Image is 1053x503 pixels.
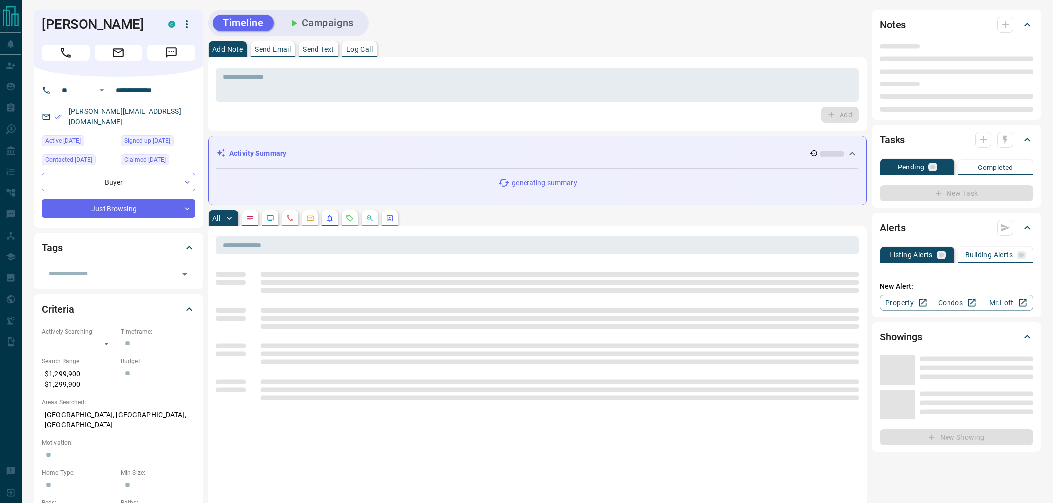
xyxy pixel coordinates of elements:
div: Criteria [42,297,195,321]
svg: Calls [286,214,294,222]
p: Add Note [212,46,243,53]
span: Signed up [DATE] [124,136,170,146]
svg: Opportunities [366,214,374,222]
div: Activity Summary [216,144,858,163]
a: Mr.Loft [982,295,1033,311]
a: Condos [931,295,982,311]
svg: Listing Alerts [326,214,334,222]
svg: Lead Browsing Activity [266,214,274,222]
div: Fri Oct 10 2025 [42,154,116,168]
p: Search Range: [42,357,116,366]
h2: Tasks [880,132,905,148]
span: Claimed [DATE] [124,155,166,165]
a: Property [880,295,931,311]
h2: Showings [880,329,922,345]
svg: Emails [306,214,314,222]
p: New Alert: [880,281,1033,292]
p: Motivation: [42,438,195,447]
div: Buyer [42,173,195,191]
p: $1,299,900 - $1,299,900 [42,366,116,393]
h2: Alerts [880,220,906,236]
p: generating summary [512,178,577,188]
span: Message [147,45,195,61]
button: Campaigns [278,15,364,31]
span: Active [DATE] [45,136,81,146]
span: Email [95,45,142,61]
p: Timeframe: [121,327,195,336]
div: Tasks [880,128,1033,152]
div: Showings [880,325,1033,349]
p: [GEOGRAPHIC_DATA], [GEOGRAPHIC_DATA], [GEOGRAPHIC_DATA] [42,407,195,433]
p: Completed [978,164,1013,171]
p: Log Call [346,46,373,53]
span: Contacted [DATE] [45,155,92,165]
div: Tags [42,236,195,259]
p: Min Size: [121,468,195,477]
p: Building Alerts [965,251,1013,258]
p: Home Type: [42,468,116,477]
svg: Agent Actions [386,214,394,222]
button: Open [96,84,107,96]
h1: [PERSON_NAME] [42,16,153,32]
div: Fri Oct 10 2025 [121,154,195,168]
p: Actively Searching: [42,327,116,336]
p: All [212,215,220,222]
p: Listing Alerts [889,251,933,258]
button: Timeline [213,15,274,31]
svg: Email Verified [55,113,62,120]
p: Send Text [303,46,334,53]
button: Open [178,267,192,281]
div: Thu Oct 09 2025 [121,135,195,149]
p: Send Email [255,46,291,53]
p: Activity Summary [229,148,286,159]
div: Sat Oct 11 2025 [42,135,116,149]
div: condos.ca [168,21,175,28]
h2: Criteria [42,301,74,317]
span: Call [42,45,90,61]
a: [PERSON_NAME][EMAIL_ADDRESS][DOMAIN_NAME] [69,107,181,126]
h2: Tags [42,240,62,255]
svg: Requests [346,214,354,222]
p: Pending [898,164,925,170]
svg: Notes [246,214,254,222]
p: Areas Searched: [42,398,195,407]
h2: Notes [880,17,906,33]
p: Budget: [121,357,195,366]
div: Just Browsing [42,199,195,218]
div: Alerts [880,216,1033,240]
div: Notes [880,13,1033,37]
